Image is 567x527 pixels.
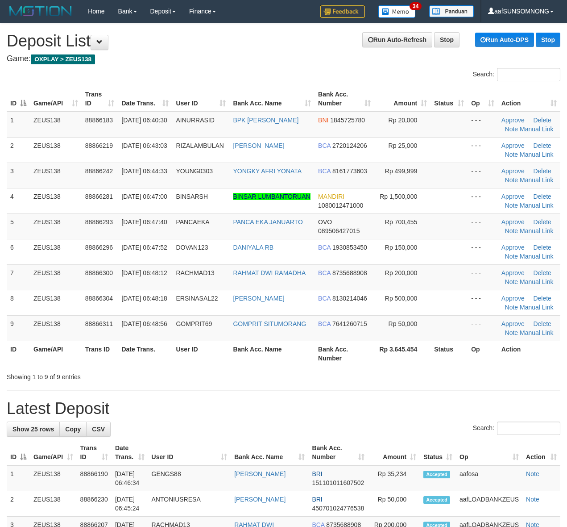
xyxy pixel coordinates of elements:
[368,491,420,517] td: Rp 50,000
[468,315,498,341] td: - - -
[30,465,77,491] td: ZEUS138
[533,295,551,302] a: Delete
[389,320,418,327] span: Rp 50,000
[233,269,306,276] a: RAHMAT DWI RAMADHA
[368,465,420,491] td: Rp 35,234
[374,86,430,112] th: Amount: activate to sort column ascending
[520,278,554,285] a: Manual Link
[65,426,81,433] span: Copy
[332,244,367,251] span: Copy 1930853450 to clipboard
[536,33,560,47] a: Stop
[172,86,229,112] th: User ID: activate to sort column ascending
[7,315,30,341] td: 9
[172,341,229,366] th: User ID
[112,465,148,491] td: [DATE] 06:46:34
[501,117,525,124] a: Approve
[505,227,518,234] a: Note
[7,137,30,163] td: 2
[430,86,468,112] th: Status: activate to sort column ascending
[318,193,344,200] span: MANDIRI
[318,269,331,276] span: BCA
[92,426,105,433] span: CSV
[7,163,30,188] td: 3
[176,269,214,276] span: RACHMAD13
[380,193,417,200] span: Rp 1,500,000
[233,117,298,124] a: BPK [PERSON_NAME]
[318,227,360,234] span: Copy 089506427015 to clipboard
[229,86,315,112] th: Bank Acc. Name: activate to sort column ascending
[121,142,167,149] span: [DATE] 06:43:03
[385,218,417,226] span: Rp 700,455
[501,193,525,200] a: Approve
[456,465,522,491] td: aafosa
[423,496,450,504] span: Accepted
[31,54,95,64] span: OXPLAY > ZEUS138
[233,320,306,327] a: GOMPRIT SITUMORANG
[233,193,310,200] a: BINSAR LUMBANTORUAN
[234,496,286,503] a: [PERSON_NAME]
[85,320,113,327] span: 88866311
[468,213,498,239] td: - - -
[497,68,560,81] input: Search:
[233,167,302,175] a: YONGKY AFRI YONATA
[520,151,554,158] a: Manual Link
[85,295,113,302] span: 88866304
[233,295,284,302] a: [PERSON_NAME]
[505,151,518,158] a: Note
[505,176,518,184] a: Note
[233,142,284,149] a: [PERSON_NAME]
[30,86,82,112] th: Game/API: activate to sort column ascending
[59,422,87,437] a: Copy
[368,440,420,465] th: Amount: activate to sort column ascending
[423,471,450,478] span: Accepted
[533,193,551,200] a: Delete
[318,202,363,209] span: Copy 1080012471000 to clipboard
[533,117,551,124] a: Delete
[308,440,368,465] th: Bank Acc. Number: activate to sort column ascending
[30,239,82,264] td: ZEUS138
[7,54,560,63] h4: Game:
[7,213,30,239] td: 5
[312,505,364,512] span: Copy 450701024776538 to clipboard
[468,163,498,188] td: - - -
[30,315,82,341] td: ZEUS138
[7,341,30,366] th: ID
[77,491,112,517] td: 88866230
[121,269,167,276] span: [DATE] 06:48:12
[7,188,30,213] td: 4
[318,295,331,302] span: BCA
[7,465,30,491] td: 1
[30,188,82,213] td: ZEUS138
[121,117,167,124] span: [DATE] 06:40:30
[121,295,167,302] span: [DATE] 06:48:18
[7,290,30,315] td: 8
[520,329,554,336] a: Manual Link
[82,341,118,366] th: Trans ID
[30,213,82,239] td: ZEUS138
[385,244,417,251] span: Rp 150,000
[234,470,286,477] a: [PERSON_NAME]
[30,264,82,290] td: ZEUS138
[332,269,367,276] span: Copy 8735688908 to clipboard
[148,440,231,465] th: User ID: activate to sort column ascending
[112,491,148,517] td: [DATE] 06:45:24
[7,491,30,517] td: 2
[85,193,113,200] span: 88866281
[385,167,417,175] span: Rp 499,999
[468,341,498,366] th: Op
[7,264,30,290] td: 7
[176,142,223,149] span: RIZALAMBULAN
[7,86,30,112] th: ID: activate to sort column descending
[121,193,167,200] span: [DATE] 06:47:00
[30,163,82,188] td: ZEUS138
[118,341,172,366] th: Date Trans.
[420,440,456,465] th: Status: activate to sort column ascending
[176,117,214,124] span: AINURRASID
[86,422,111,437] a: CSV
[533,320,551,327] a: Delete
[176,218,209,226] span: PANCAEKA
[77,440,112,465] th: Trans ID: activate to sort column ascending
[430,341,468,366] th: Status
[315,341,374,366] th: Bank Acc. Number
[121,244,167,251] span: [DATE] 06:47:52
